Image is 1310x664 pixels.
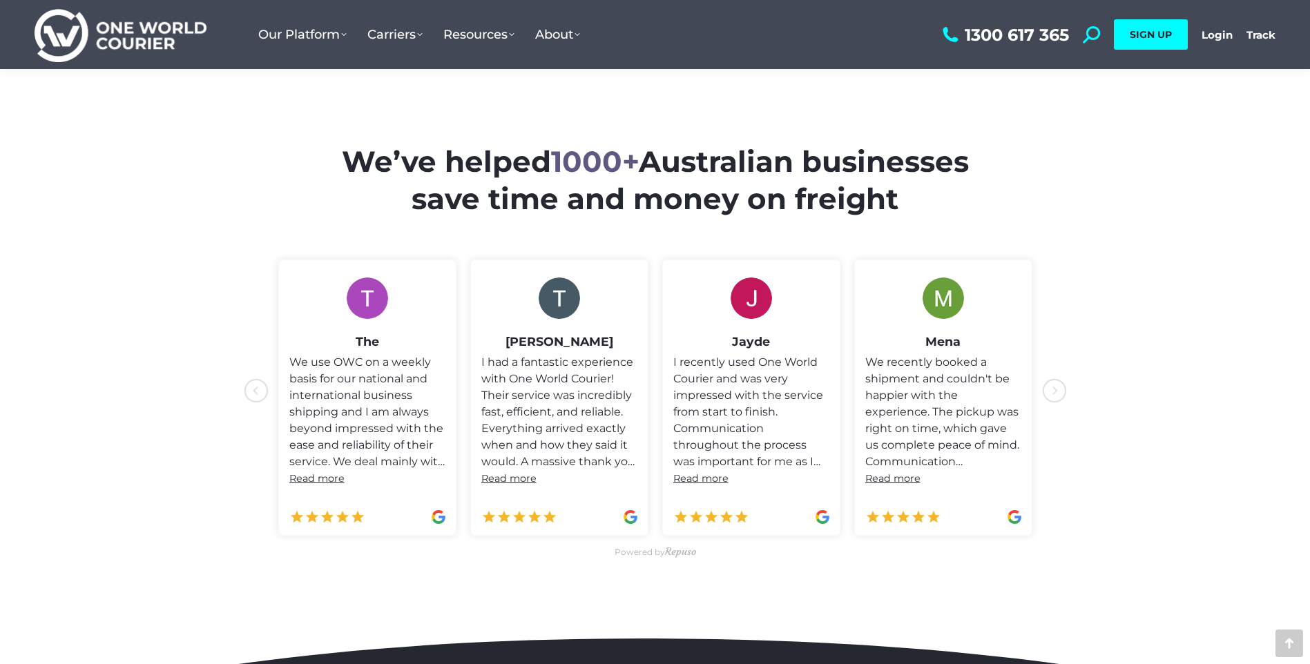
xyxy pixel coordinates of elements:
[367,27,423,42] span: Carriers
[1246,28,1275,41] a: Track
[1202,28,1233,41] a: Login
[248,13,357,56] a: Our Platform
[535,27,580,42] span: About
[939,26,1069,43] a: 1300 617 365
[35,7,206,63] img: One World Courier
[525,13,590,56] a: About
[551,144,639,179] span: 1000+
[357,13,433,56] a: Carriers
[311,143,999,218] h2: We’ve helped Australian businesses save time and money on freight
[258,27,347,42] span: Our Platform
[1114,19,1188,50] a: SIGN UP
[433,13,525,56] a: Resources
[443,27,514,42] span: Resources
[1130,28,1172,41] span: SIGN UP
